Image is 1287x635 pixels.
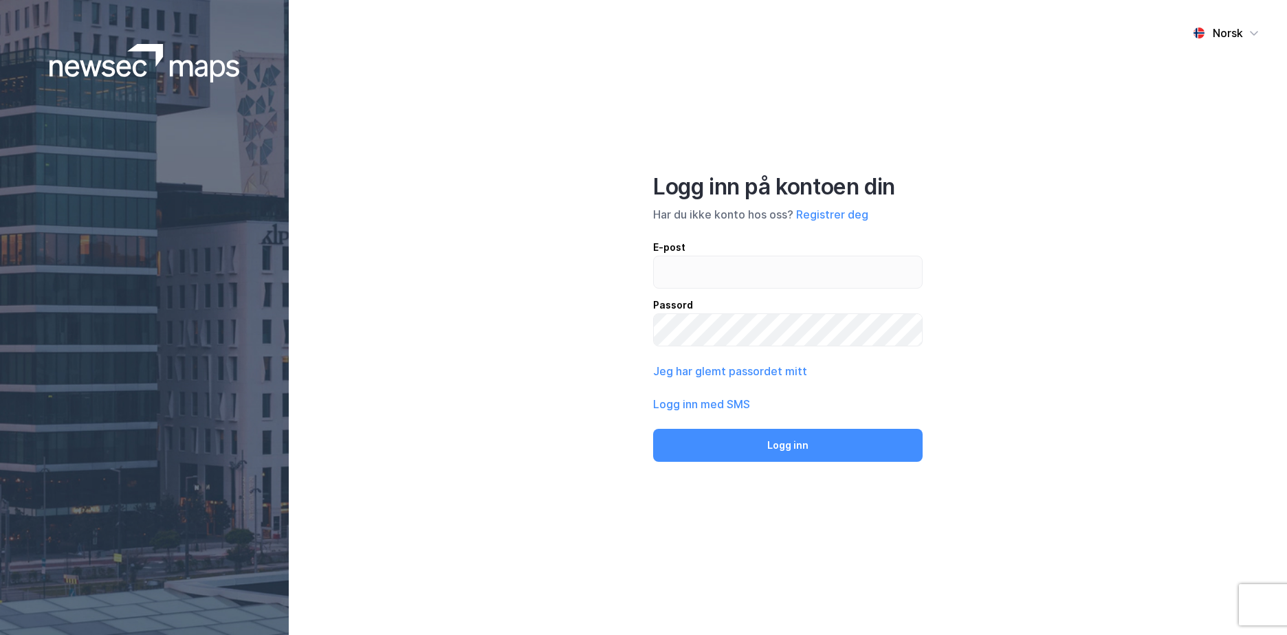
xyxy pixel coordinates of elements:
div: Logg inn på kontoen din [653,173,923,201]
button: Logg inn [653,429,923,462]
div: E-post [653,239,923,256]
div: Passord [653,297,923,313]
button: Registrer deg [796,206,868,223]
button: Jeg har glemt passordet mitt [653,363,807,379]
div: Har du ikke konto hos oss? [653,206,923,223]
div: Norsk [1213,25,1243,41]
button: Logg inn med SMS [653,396,750,412]
img: logoWhite.bf58a803f64e89776f2b079ca2356427.svg [49,44,240,82]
